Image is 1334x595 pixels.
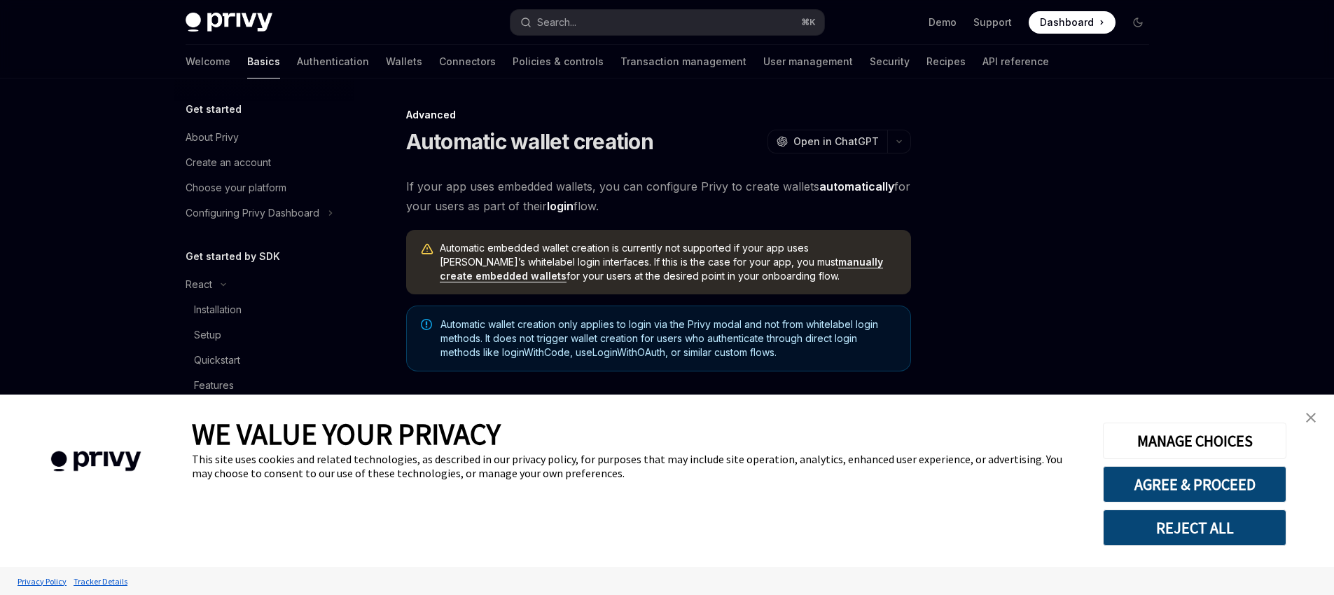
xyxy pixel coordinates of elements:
a: User management [763,45,853,78]
span: ⌘ K [801,17,816,28]
a: Tracker Details [70,569,131,594]
button: REJECT ALL [1103,509,1286,546]
span: Automatic embedded wallet creation is currently not supported if your app uses [PERSON_NAME]’s wh... [440,241,897,283]
a: Create an account [174,150,354,175]
a: Support [973,15,1012,29]
img: dark logo [186,13,272,32]
a: Basics [247,45,280,78]
a: Wallets [386,45,422,78]
strong: login [547,199,574,213]
div: Advanced [406,108,911,122]
a: Setup [174,322,354,348]
a: Installation [174,297,354,322]
img: company logo [21,431,171,492]
button: AGREE & PROCEED [1103,466,1286,502]
button: Ethereum & Solana [522,383,616,416]
div: Quickstart [194,352,240,369]
a: Authentication [297,45,369,78]
a: Privacy Policy [14,569,70,594]
button: MANAGE CHOICES [1103,423,1286,459]
a: Connectors [439,45,496,78]
button: Search...⌘K [510,10,824,35]
div: Choose your platform [186,179,286,196]
div: About Privy [186,129,239,146]
div: Features [194,377,234,394]
button: Ethereum [406,383,453,416]
button: Toggle dark mode [1127,11,1149,34]
button: Solana [470,383,505,416]
div: Search... [537,14,576,31]
a: Choose your platform [174,175,354,200]
div: React [186,276,212,293]
div: Configuring Privy Dashboard [186,205,319,221]
svg: Warning [420,242,434,257]
strong: automatically [819,179,894,193]
span: Dashboard [1040,15,1094,29]
a: Welcome [186,45,230,78]
a: Transaction management [620,45,746,78]
div: Installation [194,301,242,318]
h1: Automatic wallet creation [406,129,653,154]
a: Quickstart [174,348,354,373]
span: WE VALUE YOUR PRIVACY [192,416,501,452]
span: If your app uses embedded wallets, you can configure Privy to create wallets for your users as pa... [406,177,911,216]
a: Security [870,45,910,78]
a: Dashboard [1029,11,1116,34]
div: Setup [194,327,221,343]
svg: Note [421,319,432,330]
img: close banner [1306,413,1316,423]
div: Create an account [186,154,271,171]
a: Policies & controls [513,45,604,78]
a: Recipes [926,45,966,78]
a: Features [174,373,354,398]
a: close banner [1297,404,1325,432]
div: This site uses cookies and related technologies, as described in our privacy policy, for purposes... [192,452,1082,480]
a: Demo [929,15,957,29]
a: API reference [982,45,1049,78]
h5: Get started [186,101,242,118]
span: Open in ChatGPT [793,135,879,149]
button: Open in ChatGPT [767,130,887,153]
h5: Get started by SDK [186,248,280,265]
a: About Privy [174,125,354,150]
span: Automatic wallet creation only applies to login via the Privy modal and not from whitelabel login... [440,317,896,360]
